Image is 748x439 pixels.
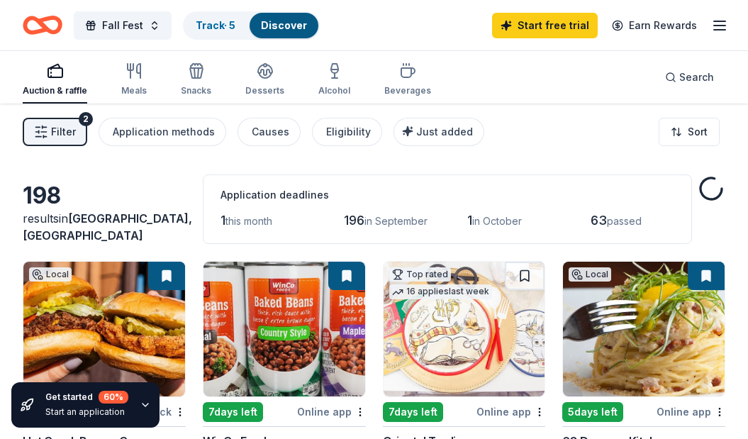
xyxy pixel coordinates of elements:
[261,19,307,31] a: Discover
[569,267,611,282] div: Local
[221,187,674,204] div: Application deadlines
[384,85,431,96] div: Beverages
[472,215,522,227] span: in October
[389,267,451,282] div: Top rated
[99,391,128,404] div: 60 %
[51,123,76,140] span: Filter
[607,215,642,227] span: passed
[181,57,211,104] button: Snacks
[23,9,62,42] a: Home
[23,210,186,244] div: results
[245,57,284,104] button: Desserts
[326,123,371,140] div: Eligibility
[23,211,192,243] span: in
[221,213,225,228] span: 1
[563,262,725,396] img: Image for 68 Degrees Kitchen
[102,17,143,34] span: Fall Fest
[45,406,128,418] div: Start an application
[196,19,235,31] a: Track· 5
[23,85,87,96] div: Auction & raffle
[121,57,147,104] button: Meals
[29,267,72,282] div: Local
[384,57,431,104] button: Beverages
[113,123,215,140] div: Application methods
[467,213,472,228] span: 1
[654,63,725,91] button: Search
[45,391,128,404] div: Get started
[99,118,226,146] button: Application methods
[225,215,272,227] span: this month
[344,213,364,228] span: 196
[312,118,382,146] button: Eligibility
[384,262,545,396] img: Image for Oriental Trading
[318,57,350,104] button: Alcohol
[364,215,428,227] span: in September
[562,402,623,422] div: 5 days left
[383,402,443,422] div: 7 days left
[238,118,301,146] button: Causes
[679,69,714,86] span: Search
[203,262,365,396] img: Image for WinCo Foods
[688,123,708,140] span: Sort
[318,85,350,96] div: Alcohol
[79,112,93,126] div: 2
[121,85,147,96] div: Meals
[476,403,545,421] div: Online app
[23,57,87,104] button: Auction & raffle
[657,403,725,421] div: Online app
[23,262,185,396] img: Image for Hat Creek Burger Company
[183,11,320,40] button: Track· 5Discover
[23,118,87,146] button: Filter2
[393,118,484,146] button: Just added
[74,11,172,40] button: Fall Fest
[245,85,284,96] div: Desserts
[23,182,186,210] div: 198
[603,13,705,38] a: Earn Rewards
[252,123,289,140] div: Causes
[591,213,607,228] span: 63
[297,403,366,421] div: Online app
[492,13,598,38] a: Start free trial
[23,211,192,243] span: [GEOGRAPHIC_DATA], [GEOGRAPHIC_DATA]
[389,284,492,299] div: 16 applies last week
[659,118,720,146] button: Sort
[416,126,473,138] span: Just added
[181,85,211,96] div: Snacks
